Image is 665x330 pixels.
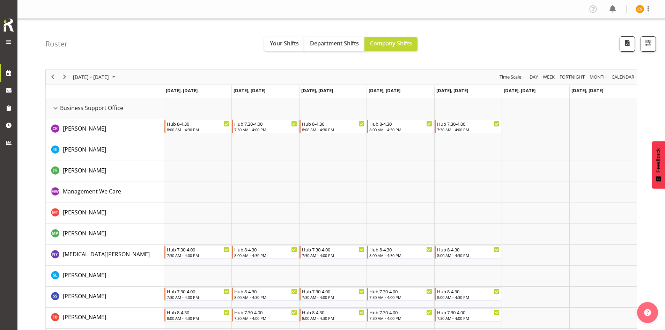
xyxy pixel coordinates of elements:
[611,73,636,81] button: Month
[234,294,297,300] div: 8:00 AM - 4:30 PM
[611,73,635,81] span: calendar
[46,287,164,308] td: Savita Savita resource
[300,308,366,322] div: Tyla Boyd"s event - Hub 8-4.30 Begin From Wednesday, October 1, 2025 at 8:00:00 AM GMT+13:00 Ends...
[234,87,265,94] span: [DATE], [DATE]
[167,252,229,258] div: 7:30 AM - 4:00 PM
[437,252,500,258] div: 8:00 AM - 4:30 PM
[232,287,298,301] div: Savita Savita"s event - Hub 8-4.30 Begin From Tuesday, September 30, 2025 at 8:00:00 AM GMT+13:00...
[63,166,106,175] a: [PERSON_NAME]
[63,146,106,153] span: [PERSON_NAME]
[369,309,432,316] div: Hub 7.30-4.00
[304,37,364,51] button: Department Shifts
[644,309,651,316] img: help-xxl-2.png
[369,120,432,127] div: Hub 8-4.30
[71,70,120,85] div: Sep 29 - Oct 05, 2025
[310,39,359,47] span: Department Shifts
[72,73,119,81] button: September 2025
[436,87,468,94] span: [DATE], [DATE]
[302,246,364,253] div: Hub 7.30-4.00
[369,252,432,258] div: 8:00 AM - 4:30 PM
[300,287,366,301] div: Savita Savita"s event - Hub 7.30-4.00 Begin From Wednesday, October 1, 2025 at 7:30:00 AM GMT+13:...
[63,313,106,321] span: [PERSON_NAME]
[302,294,364,300] div: 7:30 AM - 4:00 PM
[369,315,432,321] div: 7:30 AM - 4:00 PM
[234,309,297,316] div: Hub 7.30-4.00
[499,73,522,81] span: Time Scale
[367,287,434,301] div: Savita Savita"s event - Hub 7.30-4.00 Begin From Thursday, October 2, 2025 at 7:30:00 AM GMT+13:0...
[504,87,535,94] span: [DATE], [DATE]
[60,104,123,112] span: Business Support Office
[234,315,297,321] div: 7:30 AM - 4:00 PM
[232,308,298,322] div: Tyla Boyd"s event - Hub 7.30-4.00 Begin From Tuesday, September 30, 2025 at 7:30:00 AM GMT+13:00 ...
[301,87,333,94] span: [DATE], [DATE]
[63,187,121,196] a: Management We Care
[63,145,106,154] a: [PERSON_NAME]
[435,245,501,259] div: Nikita Yates"s event - Hub 8-4.30 Begin From Friday, October 3, 2025 at 8:00:00 AM GMT+13:00 Ends...
[302,127,364,132] div: 8:00 AM - 4:30 PM
[370,39,412,47] span: Company Shifts
[435,120,501,133] div: Chloe Kim"s event - Hub 7.30-4.00 Begin From Friday, October 3, 2025 at 7:30:00 AM GMT+13:00 Ends...
[167,246,229,253] div: Hub 7.30-4.00
[302,120,364,127] div: Hub 8-4.30
[652,141,665,189] button: Feedback - Show survey
[167,315,229,321] div: 8:00 AM - 4:30 PM
[367,245,434,259] div: Nikita Yates"s event - Hub 8-4.30 Begin From Thursday, October 2, 2025 at 8:00:00 AM GMT+13:00 En...
[437,120,500,127] div: Hub 7.30-4.00
[46,161,164,182] td: Janine Grundler resource
[589,73,607,81] span: Month
[571,87,603,94] span: [DATE], [DATE]
[167,294,229,300] div: 7:30 AM - 4:00 PM
[63,229,106,237] a: [PERSON_NAME]
[369,87,400,94] span: [DATE], [DATE]
[63,250,150,258] a: [MEDICAL_DATA][PERSON_NAME]
[302,315,364,321] div: 8:00 AM - 4:30 PM
[72,73,110,81] span: [DATE] - [DATE]
[167,127,229,132] div: 8:00 AM - 4:30 PM
[498,73,523,81] button: Time Scale
[369,246,432,253] div: Hub 8-4.30
[234,288,297,295] div: Hub 8-4.30
[46,98,164,119] td: Business Support Office resource
[167,288,229,295] div: Hub 7.30-4.00
[48,73,58,81] button: Previous
[167,120,229,127] div: Hub 8-4.30
[364,37,418,51] button: Company Shifts
[234,252,297,258] div: 8:00 AM - 4:30 PM
[63,188,121,195] span: Management We Care
[46,308,164,329] td: Tyla Boyd resource
[300,120,366,133] div: Chloe Kim"s event - Hub 8-4.30 Begin From Wednesday, October 1, 2025 at 8:00:00 AM GMT+13:00 Ends...
[164,245,231,259] div: Nikita Yates"s event - Hub 7.30-4.00 Begin From Monday, September 29, 2025 at 7:30:00 AM GMT+13:0...
[63,124,106,133] a: [PERSON_NAME]
[46,245,164,266] td: Nikita Yates resource
[63,271,106,279] a: [PERSON_NAME]
[164,308,231,322] div: Tyla Boyd"s event - Hub 8-4.30 Begin From Monday, September 29, 2025 at 8:00:00 AM GMT+13:00 Ends...
[166,87,198,94] span: [DATE], [DATE]
[63,167,106,174] span: [PERSON_NAME]
[529,73,539,81] span: Day
[167,309,229,316] div: Hub 8-4.30
[437,294,500,300] div: 8:00 AM - 4:30 PM
[559,73,586,81] button: Fortnight
[369,288,432,295] div: Hub 7.30-4.00
[46,182,164,203] td: Management We Care resource
[63,292,106,300] span: [PERSON_NAME]
[437,127,500,132] div: 7:30 AM - 4:00 PM
[2,17,16,33] img: Rosterit icon logo
[302,288,364,295] div: Hub 7.30-4.00
[302,309,364,316] div: Hub 8-4.30
[264,37,304,51] button: Your Shifts
[234,127,297,132] div: 7:30 AM - 4:00 PM
[63,208,106,217] a: [PERSON_NAME]
[435,287,501,301] div: Savita Savita"s event - Hub 8-4.30 Begin From Friday, October 3, 2025 at 8:00:00 AM GMT+13:00 End...
[63,125,106,132] span: [PERSON_NAME]
[270,39,299,47] span: Your Shifts
[437,309,500,316] div: Hub 7.30-4.00
[636,5,644,13] img: catherine-stewart11254.jpg
[234,246,297,253] div: Hub 8-4.30
[620,36,635,52] button: Download a PDF of the roster according to the set date range.
[542,73,555,81] span: Week
[60,73,69,81] button: Next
